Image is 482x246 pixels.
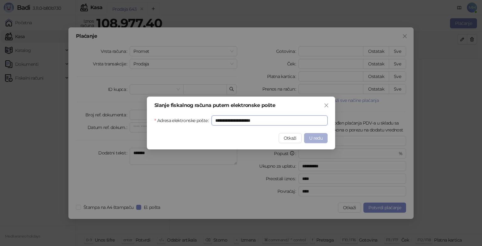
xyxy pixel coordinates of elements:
span: Zatvori [321,103,331,108]
span: close [324,103,329,108]
label: Adresa elektronske pošte [154,115,212,126]
button: Otkaži [279,133,302,143]
button: U redu [304,133,328,143]
div: Slanje fiskalnog računa putem elektronske pošte [154,103,328,108]
input: Adresa elektronske pošte [212,115,328,126]
button: Close [321,100,331,110]
span: U redu [309,135,323,141]
span: Otkaži [284,135,297,141]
